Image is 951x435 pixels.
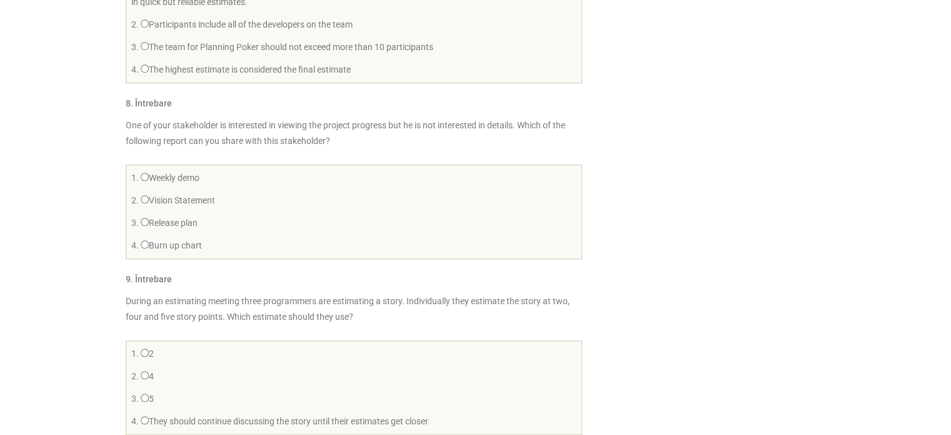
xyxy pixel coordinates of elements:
[131,19,139,29] span: 2.
[141,19,353,29] label: Participants include all of the developers on the team
[141,64,149,73] input: The highest estimate is considered the final estimate
[141,416,428,426] label: They should continue discussing the story until their estimates get closer
[141,371,154,381] label: 4
[141,195,149,203] input: Vision Statement
[141,240,202,250] label: Burn up chart
[131,173,139,183] span: 1.
[141,42,149,50] input: The team for Planning Poker should not exceed more than 10 participants
[141,218,198,228] label: Release plan
[131,195,139,205] span: 2.
[141,349,149,357] input: 2
[131,42,139,52] span: 3.
[126,274,131,284] span: 9
[131,416,139,426] span: 4.
[141,19,149,28] input: Participants include all of the developers on the team
[131,64,139,74] span: 4.
[131,371,139,381] span: 2.
[141,64,351,74] label: The highest estimate is considered the final estimate
[131,218,139,228] span: 3.
[126,99,172,108] h5: . Întrebare
[131,240,139,250] span: 4.
[141,173,149,181] input: Weekly demo
[126,275,172,284] h5: . Întrebare
[141,42,433,52] label: The team for Planning Poker should not exceed more than 10 participants
[141,195,215,205] label: Vision Statement
[141,240,149,248] input: Burn up chart
[141,349,154,359] label: 2
[131,394,139,404] span: 3.
[141,416,149,424] input: They should continue discussing the story until their estimates get closer
[126,118,582,149] p: One of your stakeholder is interested in viewing the project progress but he is not interested in...
[131,349,139,359] span: 1.
[141,173,199,183] label: Weekly demo
[141,218,149,226] input: Release plan
[141,394,149,402] input: 5
[141,371,149,379] input: 4
[126,294,582,325] p: During an estimating meeting three programmers are estimating a story. Individually they estimate...
[126,98,131,108] span: 8
[141,394,154,404] label: 5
